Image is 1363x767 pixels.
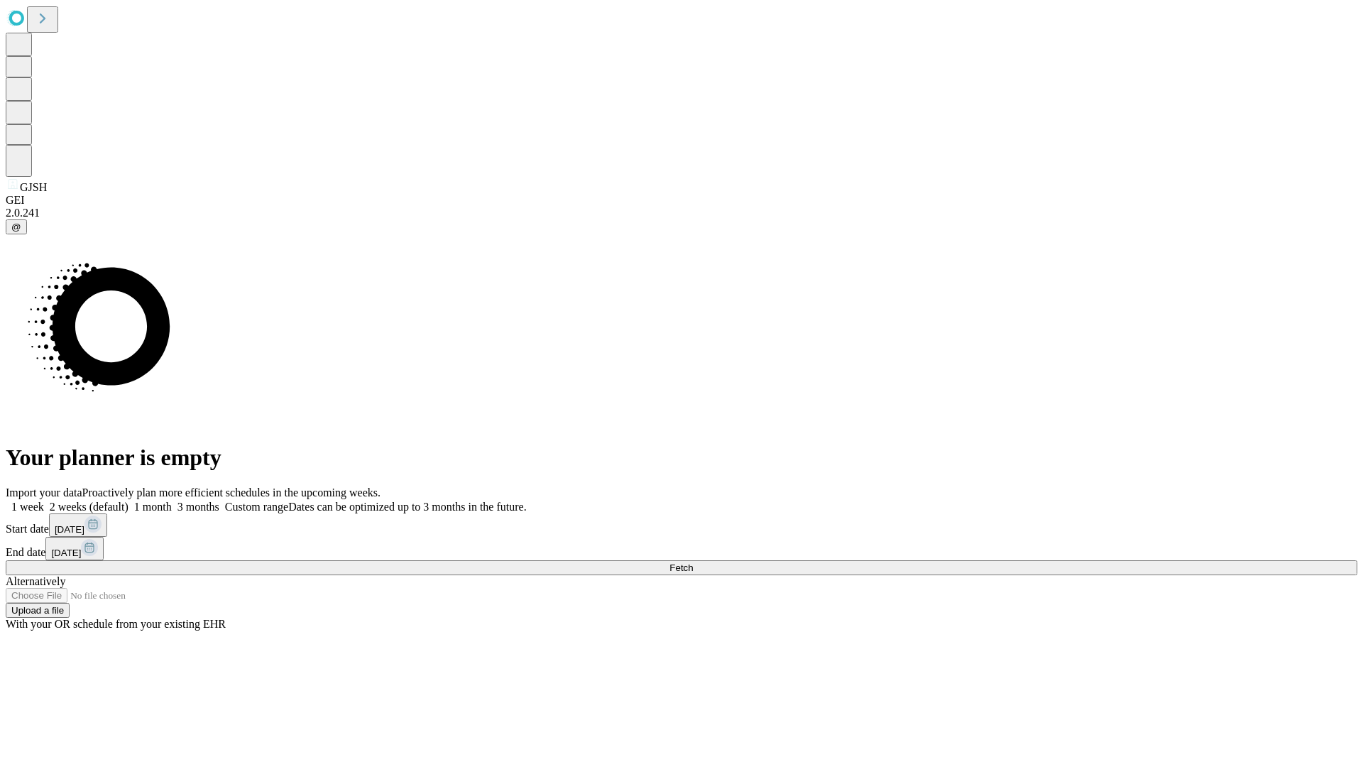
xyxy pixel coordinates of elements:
span: Proactively plan more efficient schedules in the upcoming weeks. [82,486,381,499]
span: Alternatively [6,575,65,587]
span: Dates can be optimized up to 3 months in the future. [288,501,526,513]
span: 2 weeks (default) [50,501,128,513]
button: [DATE] [49,513,107,537]
span: 1 month [134,501,172,513]
div: 2.0.241 [6,207,1357,219]
div: End date [6,537,1357,560]
span: Import your data [6,486,82,499]
div: Start date [6,513,1357,537]
span: 1 week [11,501,44,513]
button: Fetch [6,560,1357,575]
span: @ [11,222,21,232]
span: [DATE] [55,524,84,535]
span: Custom range [225,501,288,513]
span: 3 months [177,501,219,513]
span: [DATE] [51,548,81,558]
span: With your OR schedule from your existing EHR [6,618,226,630]
button: [DATE] [45,537,104,560]
span: Fetch [669,562,693,573]
button: Upload a file [6,603,70,618]
button: @ [6,219,27,234]
h1: Your planner is empty [6,445,1357,471]
div: GEI [6,194,1357,207]
span: GJSH [20,181,47,193]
